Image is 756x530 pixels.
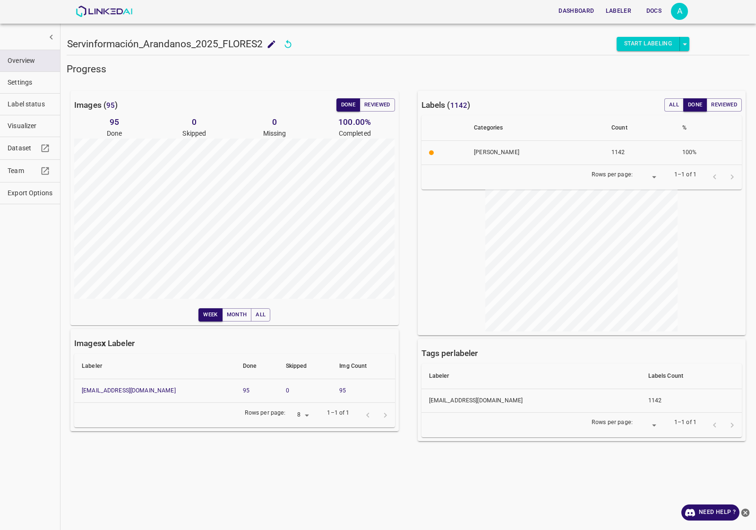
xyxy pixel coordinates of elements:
button: Labeler [602,3,635,19]
p: Skipped [155,129,235,139]
span: Settings [8,78,52,87]
h6: 95 [74,115,155,129]
span: Dataset [8,143,38,153]
th: Labeler [74,354,235,379]
div: 8 [289,409,312,422]
a: 95 [243,387,249,394]
p: Done [74,129,155,139]
h6: 0 [155,115,235,129]
th: 1142 [604,141,675,165]
h5: Progress [67,62,749,76]
button: Docs [639,3,669,19]
button: Reviewed [360,98,395,112]
th: % [675,115,742,141]
a: Labeler [600,1,637,21]
button: Done [683,98,707,112]
h6: Images ( ) [74,98,118,112]
button: show more [43,28,60,46]
th: [PERSON_NAME] [466,141,604,165]
button: close-help [739,504,751,521]
button: Open settings [671,3,688,20]
p: Rows per page: [592,418,633,427]
th: Labels Count [641,364,742,389]
h6: 0 [234,115,315,129]
img: LinkedAI [76,6,133,17]
p: Rows per page: [245,409,286,417]
th: 100% [675,141,742,165]
button: select role [680,37,689,51]
div: A [671,3,688,20]
h6: Tags per labeler [421,347,478,360]
button: Month [222,308,252,321]
div: ​ [636,171,659,183]
span: Visualizer [8,121,52,131]
th: [EMAIL_ADDRESS][DOMAIN_NAME] [421,389,641,413]
button: Week [198,308,222,321]
a: Need Help ? [681,504,739,521]
p: Rows per page: [592,171,633,179]
b: x [102,339,106,348]
p: Completed [315,129,395,139]
button: All [664,98,684,112]
button: add to shopping cart [263,35,280,53]
p: 1–1 of 1 [674,418,696,427]
a: 0 [286,387,289,394]
a: Dashboard [553,1,600,21]
span: Export Options [8,188,52,198]
th: Categories [466,115,604,141]
span: Label status [8,99,52,109]
button: Done [336,98,360,112]
h6: 100.00 % [315,115,395,129]
p: Missing [234,129,315,139]
th: 1142 [641,389,742,413]
h6: Labels ( ) [421,98,471,112]
p: 1–1 of 1 [327,409,349,417]
a: [EMAIL_ADDRESS][DOMAIN_NAME] [82,387,176,394]
button: Reviewed [706,98,742,112]
a: 95 [339,387,346,394]
span: Overview [8,56,52,66]
span: 95 [106,101,115,110]
th: Done [235,354,278,379]
a: Docs [637,1,671,21]
h6: Images Labeler [74,337,135,350]
button: All [251,308,270,321]
span: 1142 [450,101,468,110]
p: 1–1 of 1 [674,171,696,179]
button: Dashboard [555,3,598,19]
th: Labeler [421,364,641,389]
div: ​ [636,419,659,432]
th: Count [604,115,675,141]
div: split button [617,37,689,51]
button: Start Labeling [617,37,680,51]
th: Skipped [278,354,332,379]
h5: Servinformación_Arandanos_2025_FLORES2 [67,37,263,51]
span: Team [8,166,38,176]
th: Img Count [332,354,395,379]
